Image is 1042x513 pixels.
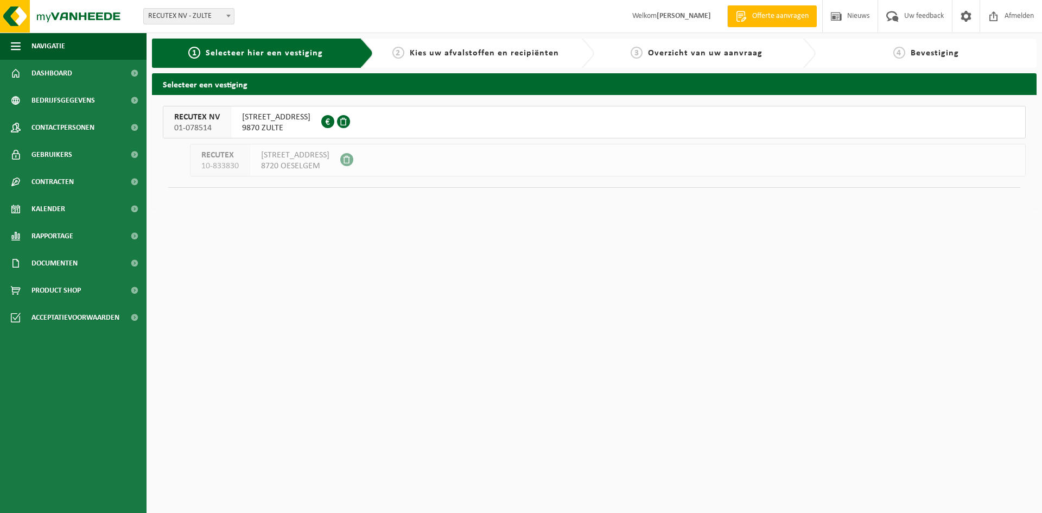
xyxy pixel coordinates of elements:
[31,277,81,304] span: Product Shop
[31,60,72,87] span: Dashboard
[31,195,65,223] span: Kalender
[749,11,811,22] span: Offerte aanvragen
[201,150,239,161] span: RECUTEX
[410,49,559,58] span: Kies uw afvalstoffen en recipiënten
[261,150,329,161] span: [STREET_ADDRESS]
[152,73,1037,94] h2: Selecteer een vestiging
[143,8,234,24] span: RECUTEX NV - ZULTE
[631,47,643,59] span: 3
[648,49,763,58] span: Overzicht van uw aanvraag
[727,5,817,27] a: Offerte aanvragen
[31,304,119,331] span: Acceptatievoorwaarden
[392,47,404,59] span: 2
[201,161,239,172] span: 10-833830
[174,123,220,134] span: 01-078514
[31,33,65,60] span: Navigatie
[206,49,323,58] span: Selecteer hier een vestiging
[31,114,94,141] span: Contactpersonen
[657,12,711,20] strong: [PERSON_NAME]
[242,112,310,123] span: [STREET_ADDRESS]
[31,168,74,195] span: Contracten
[31,250,78,277] span: Documenten
[163,106,1026,138] button: RECUTEX NV 01-078514 [STREET_ADDRESS]9870 ZULTE
[31,141,72,168] span: Gebruikers
[261,161,329,172] span: 8720 OESELGEM
[144,9,234,24] span: RECUTEX NV - ZULTE
[31,223,73,250] span: Rapportage
[242,123,310,134] span: 9870 ZULTE
[911,49,959,58] span: Bevestiging
[174,112,220,123] span: RECUTEX NV
[188,47,200,59] span: 1
[893,47,905,59] span: 4
[31,87,95,114] span: Bedrijfsgegevens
